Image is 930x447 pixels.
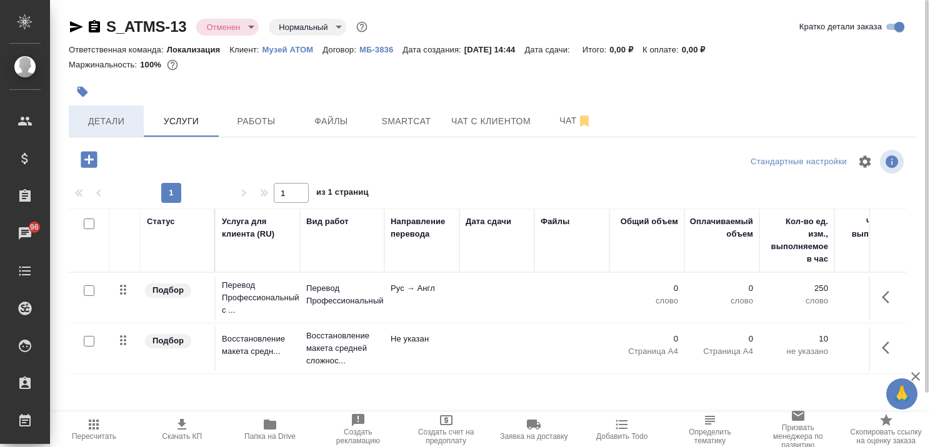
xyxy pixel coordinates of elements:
a: 96 [3,218,47,249]
span: Работы [226,114,286,129]
button: Скопировать ссылку для ЯМессенджера [69,19,84,34]
button: Папка на Drive [226,412,314,447]
p: Дата создания: [402,45,464,54]
div: Файлы [541,215,569,228]
p: слово [616,295,678,307]
p: Перевод Профессиональный [306,282,378,307]
button: Создать счет на предоплату [402,412,490,447]
span: Заявка на доставку [500,432,567,441]
span: Детали [76,114,136,129]
svg: Отписаться [577,114,592,129]
div: Кол-во ед. изм., выполняемое в час [766,215,828,265]
div: Дата сдачи [466,215,511,228]
p: 0,00 ₽ [609,45,642,54]
button: 🙏 [886,378,917,410]
span: Создать рекламацию [321,428,394,445]
p: Не указан [391,333,453,345]
p: Подбор [152,284,184,297]
button: Показать кнопки [874,333,904,363]
p: Маржинальность: [69,60,140,69]
p: 0 [616,282,678,295]
p: 100% [140,60,164,69]
button: 0 [164,57,181,73]
p: Страница А4 [691,345,753,358]
div: split button [747,152,850,172]
span: Настроить таблицу [850,147,880,177]
span: Smartcat [376,114,436,129]
span: Скопировать ссылку на оценку заказа [849,428,922,445]
p: 0 [691,282,753,295]
button: Создать рекламацию [314,412,402,447]
button: Скачать КП [138,412,226,447]
button: Призвать менеджера по развитию [754,412,842,447]
p: Ответственная команда: [69,45,167,54]
a: МБ-3836 [359,44,402,54]
span: 96 [22,221,46,233]
p: Договор: [322,45,359,54]
button: Добавить тэг [69,78,96,106]
span: Кратко детали заказа [799,21,882,33]
p: слово [766,295,828,307]
div: Часов на выполнение [841,215,903,240]
span: Создать счет на предоплату [409,428,482,445]
span: Чат [546,113,606,129]
div: Направление перевода [391,215,453,240]
p: Подбор [152,335,184,347]
p: Восстановление макета средн... [222,333,294,358]
span: Добавить Todo [596,432,647,441]
span: Папка на Drive [244,432,296,441]
div: Статус [147,215,175,228]
p: Рус → Англ [391,282,453,295]
td: 0 [834,327,909,370]
span: Скачать КП [162,432,202,441]
p: Локализация [167,45,230,54]
p: Дата сдачи: [524,45,572,54]
p: 10 [766,333,828,345]
button: Доп статусы указывают на важность/срочность заказа [354,19,370,35]
button: Скопировать ссылку на оценку заказа [842,412,930,447]
button: Заявка на доставку [490,412,578,447]
p: Клиент: [229,45,262,54]
span: Определить тематику [674,428,747,445]
button: Добавить Todo [578,412,666,447]
div: Общий объем [621,215,678,228]
button: Показать кнопки [874,282,904,312]
button: Добавить услугу [72,147,106,172]
div: Оплачиваемый объем [690,215,753,240]
button: Скопировать ссылку [87,19,102,34]
p: К оплате: [642,45,682,54]
a: S_ATMS-13 [106,18,186,35]
span: Услуги [151,114,211,129]
p: [DATE] 14:44 [464,45,525,54]
span: Пересчитать [72,432,116,441]
p: слово [691,295,753,307]
td: 0 [834,276,909,320]
p: 0,00 ₽ [682,45,715,54]
p: 0 [691,333,753,345]
span: из 1 страниц [316,185,369,203]
div: Вид работ [306,215,349,228]
span: 🙏 [891,381,912,407]
span: Посмотреть информацию [880,150,906,174]
button: Определить тематику [666,412,754,447]
p: 0 [616,333,678,345]
span: Чат с клиентом [451,114,531,129]
p: 250 [766,282,828,295]
p: Перевод Профессиональный с ... [222,279,294,317]
p: Музей АТОМ [262,45,323,54]
span: Файлы [301,114,361,129]
button: Нормальный [275,22,331,32]
div: Отменен [269,19,346,36]
div: Отменен [196,19,259,36]
p: МБ-3836 [359,45,402,54]
div: Услуга для клиента (RU) [222,215,294,240]
p: Страница А4 [616,345,678,358]
button: Пересчитать [50,412,138,447]
p: Итого: [582,45,609,54]
button: Отменен [202,22,244,32]
p: Восстановление макета средней сложнос... [306,330,378,367]
a: Музей АТОМ [262,44,323,54]
p: не указано [766,345,828,358]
